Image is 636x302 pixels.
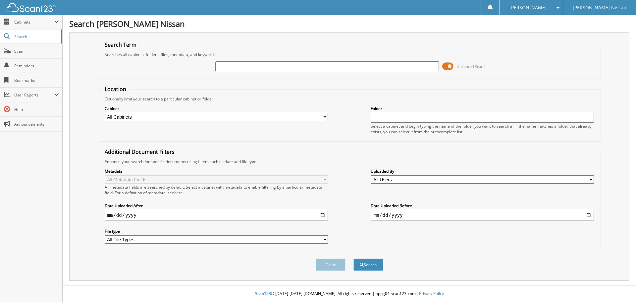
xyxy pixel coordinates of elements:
div: Select a cabinet and begin typing the name of the folder you want to search in. If the name match... [371,123,594,135]
img: scan123-logo-white.svg [7,3,56,12]
button: Search [353,259,383,271]
label: Cabinet [105,106,328,111]
span: Search [14,34,58,39]
div: © [DATE]-[DATE] [DOMAIN_NAME]. All rights reserved | appg04-scan123-com | [63,286,636,302]
span: Announcements [14,121,59,127]
label: Folder [371,106,594,111]
span: Advanced Search [457,64,487,69]
legend: Additional Document Filters [101,148,178,155]
label: Date Uploaded After [105,203,328,209]
legend: Search Term [101,41,140,48]
div: All metadata fields are searched by default. Select a cabinet with metadata to enable filtering b... [105,184,328,196]
span: [PERSON_NAME] Nissan [573,6,626,10]
div: Enhance your search for specific documents using filters such as date and file type. [101,159,598,164]
label: Uploaded By [371,168,594,174]
input: end [371,210,594,220]
label: File type [105,228,328,234]
h1: Search [PERSON_NAME] Nissan [69,18,629,29]
label: Date Uploaded Before [371,203,594,209]
span: Help [14,107,59,112]
a: here [174,190,183,196]
span: Cabinets [14,19,54,25]
button: Clear [316,259,345,271]
input: start [105,210,328,220]
legend: Location [101,86,130,93]
span: Reminders [14,63,59,69]
a: Privacy Policy [419,291,444,296]
div: Optionally limit your search to a particular cabinet or folder [101,96,598,102]
span: Scan [14,48,59,54]
div: Searches all cabinets, folders, files, metadata, and keywords [101,52,598,57]
span: Bookmarks [14,78,59,83]
span: User Reports [14,92,54,98]
label: Metadata [105,168,328,174]
span: Scan123 [255,291,271,296]
span: [PERSON_NAME] [509,6,547,10]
